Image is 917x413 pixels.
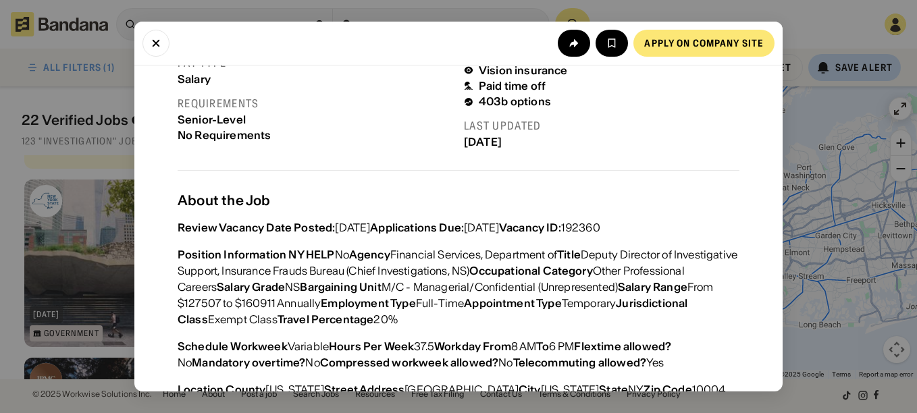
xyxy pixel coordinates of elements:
div: Schedule [178,339,228,353]
div: City [519,383,541,396]
div: Last updated [464,119,739,133]
div: Vision insurance [479,64,568,77]
div: Hours Per Week [329,339,414,353]
div: To [536,339,548,353]
div: Salary Grade [217,280,285,294]
div: From [483,339,511,353]
div: Salary Range [618,280,687,294]
div: Occupational Category [469,264,592,277]
div: Apply on company site [644,38,764,48]
div: Zip Code [644,383,691,396]
div: About the Job [178,192,739,209]
div: Review Vacancy [178,221,264,234]
div: NY HELP [288,248,334,261]
div: Salary [178,73,453,86]
div: Location [178,383,224,396]
div: Street Address [324,383,404,396]
div: [US_STATE] [GEOGRAPHIC_DATA] [US_STATE] NY 10004 [178,381,726,397]
div: Appointment Type [464,296,562,310]
div: No Financial Services, Department of Deputy Director of Investigative Support, Insurance Frauds B... [178,246,739,327]
div: Compressed workweek allowed? [320,356,498,369]
div: State [599,383,628,396]
div: Mandatory overtime? [192,356,305,369]
div: No Requirements [178,129,453,142]
div: Variable 37.5 8 AM 6 PM No No No Yes [178,338,739,370]
div: Bargaining Unit [300,280,381,294]
div: [DATE] [464,136,739,148]
div: Vacancy ID: [499,221,561,234]
div: Date Posted: [266,221,335,234]
div: Agency [349,248,390,261]
div: County [226,383,265,396]
div: Title [557,248,581,261]
div: Applications Due: [370,221,464,234]
div: Requirements [178,97,453,111]
div: Position Information [178,248,286,261]
div: Senior-Level [178,113,453,126]
div: Paid time off [479,80,546,92]
div: Workday [434,339,481,353]
div: [DATE] [DATE] 192360 [178,219,600,236]
div: Travel Percentage [278,312,374,326]
div: Employment Type [321,296,415,310]
div: Flextime allowed? [574,339,671,353]
div: Workweek [230,339,287,353]
div: 403b options [479,95,551,108]
div: Telecommuting allowed? [513,356,647,369]
button: Close [142,30,169,57]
